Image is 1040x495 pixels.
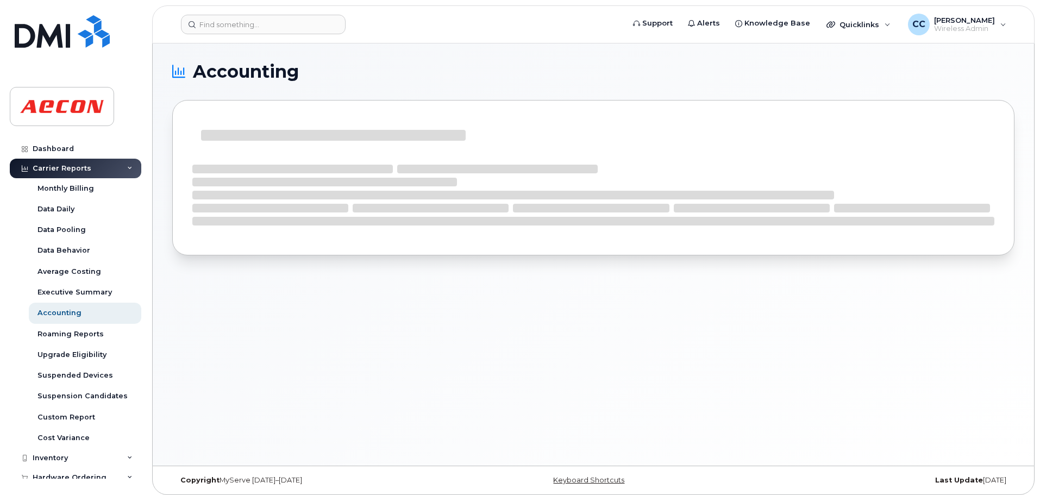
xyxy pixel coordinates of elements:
strong: Last Update [935,476,983,484]
div: MyServe [DATE]–[DATE] [172,476,453,485]
a: Keyboard Shortcuts [553,476,624,484]
strong: Copyright [180,476,220,484]
span: Accounting [193,64,299,80]
div: [DATE] [734,476,1014,485]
